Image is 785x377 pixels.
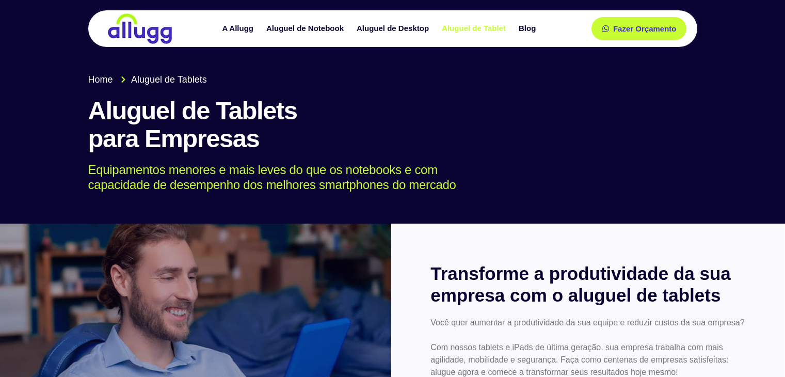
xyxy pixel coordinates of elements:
span: Home [88,73,113,87]
a: Aluguel de Tablet [437,20,514,38]
span: Fazer Orçamento [613,25,677,33]
a: Blog [514,20,543,38]
img: locação de TI é Allugg [106,13,173,44]
a: Aluguel de Notebook [261,20,351,38]
a: Aluguel de Desktop [351,20,437,38]
a: Fazer Orçamento [591,17,687,40]
a: A Allugg [217,20,261,38]
span: Aluguel de Tablets [129,73,207,87]
h2: Transforme a produtividade da sua empresa com o aluguel de tablets [430,263,745,306]
h1: Aluguel de Tablets para Empresas [88,97,697,153]
p: Equipamentos menores e mais leves do que os notebooks e com capacidade de desempenho dos melhores... [88,163,682,193]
